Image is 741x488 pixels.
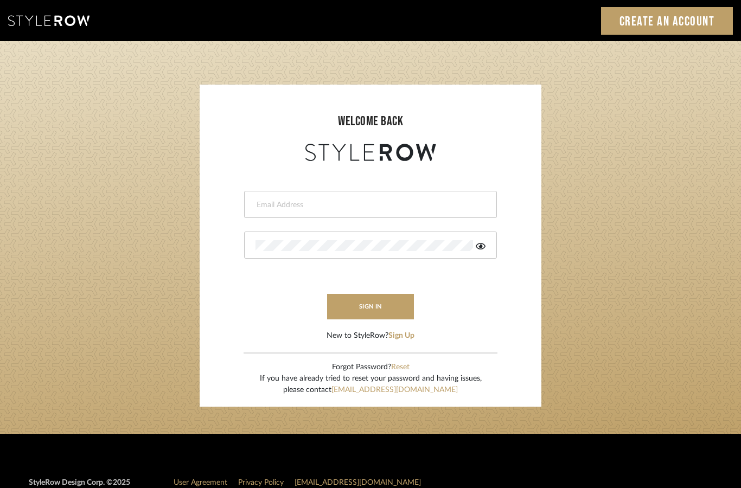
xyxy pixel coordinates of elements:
a: [EMAIL_ADDRESS][DOMAIN_NAME] [295,479,421,486]
a: Create an Account [601,7,733,35]
input: Email Address [255,200,483,210]
button: sign in [327,294,414,319]
div: welcome back [210,112,531,131]
button: Sign Up [388,330,414,342]
div: If you have already tried to reset your password and having issues, please contact [260,373,482,396]
button: Reset [391,362,410,373]
div: New to StyleRow? [327,330,414,342]
a: [EMAIL_ADDRESS][DOMAIN_NAME] [331,386,458,394]
a: Privacy Policy [238,479,284,486]
a: User Agreement [174,479,227,486]
div: Forgot Password? [260,362,482,373]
